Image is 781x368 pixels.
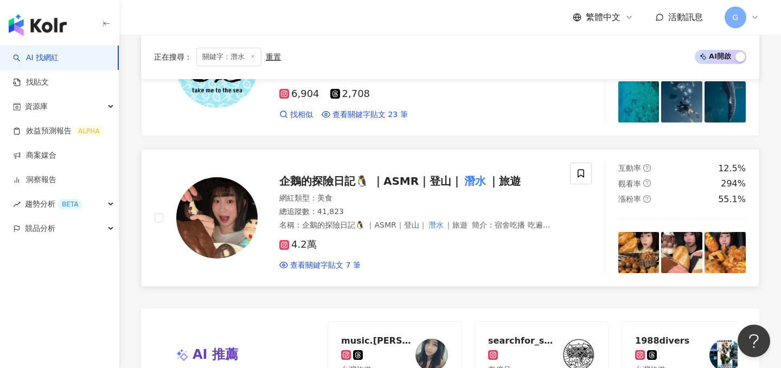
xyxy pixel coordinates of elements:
[738,325,770,357] iframe: Help Scout Beacon - Open
[427,219,445,231] mark: 潛水
[279,88,319,100] span: 6,904
[643,195,651,203] span: question-circle
[25,94,48,119] span: 資源庫
[9,14,67,36] img: logo
[154,53,192,61] span: 正在搜尋 ：
[668,12,703,22] span: 活動訊息
[718,163,746,175] div: 12.5%
[13,77,49,88] a: 找貼文
[290,109,313,120] span: 找相似
[25,192,82,216] span: 趨勢分析
[661,81,702,122] img: post-image
[488,175,521,188] span: ｜旅遊
[721,178,746,190] div: 294%
[279,221,468,229] span: 名稱 ：
[643,179,651,187] span: question-circle
[661,232,702,273] img: post-image
[718,193,746,205] div: 55.1%
[141,149,759,287] a: KOL Avatar企鵝的探險日記🐧 ｜ASMR｜登山｜潛水｜旅遊網紅類型：美食總追蹤數：41,823名稱：企鵝的探險日記🐧 ｜ASMR｜登山｜潛水｜旅遊簡介：宿舍吃播 吃遍美食 超愛登山&潛水...
[196,48,261,66] span: 關鍵字：潛水
[13,126,104,137] a: 效益預測報告ALPHA
[635,335,689,346] div: 1988divers
[445,221,468,229] span: ｜旅遊
[266,53,281,61] div: 重置
[279,175,462,188] span: 企鵝的探險日記🐧 ｜ASMR｜登山｜
[325,229,344,241] mark: 潛水
[279,109,313,120] a: 找相似
[332,109,408,120] span: 查看關鍵字貼文 23 筆
[279,206,557,217] div: 總追蹤數 ： 41,823
[341,335,412,346] div: music.lin
[193,346,238,364] span: AI 推薦
[279,239,317,250] span: 4.2萬
[705,232,746,273] img: post-image
[57,199,82,210] div: BETA
[618,164,641,172] span: 互動率
[302,221,427,229] span: 企鵝的探險日記🐧 ｜ASMR｜登山｜
[330,88,370,100] span: 2,708
[13,150,56,161] a: 商案媒合
[322,109,408,120] a: 查看關鍵字貼文 23 筆
[13,53,59,63] a: searchAI 找網紅
[705,81,746,122] img: post-image
[618,195,641,203] span: 漲粉率
[618,81,660,122] img: post-image
[25,216,55,241] span: 競品分析
[586,11,620,23] span: 繁體中文
[422,229,440,241] mark: 潛水
[176,177,258,259] img: KOL Avatar
[290,260,361,271] span: 查看關鍵字貼文 7 筆
[643,164,651,172] span: question-circle
[279,193,557,204] div: 網紅類型 ：
[462,172,488,190] mark: 潛水
[279,260,361,271] a: 查看關鍵字貼文 7 筆
[618,232,660,273] img: post-image
[488,335,559,346] div: searchfor_seaglass
[733,11,739,23] span: G
[618,179,641,188] span: 觀看率
[13,201,21,208] span: rise
[317,193,332,202] span: 美食
[13,175,56,185] a: 洞察報告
